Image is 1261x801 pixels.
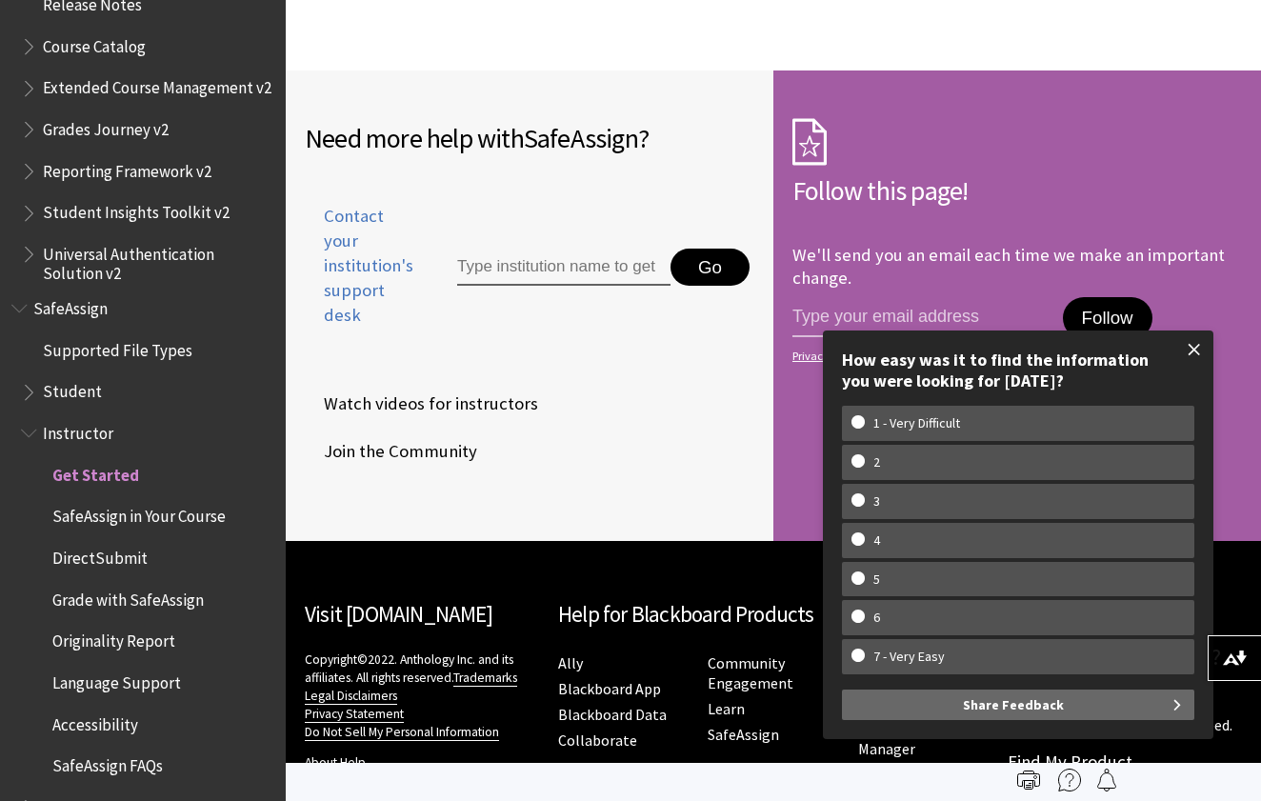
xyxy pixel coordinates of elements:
button: Share Feedback [842,690,1194,720]
a: Privacy Policy [792,350,1236,363]
input: email address [792,297,1063,337]
a: About Help [305,754,366,771]
span: Course Catalog [43,30,146,56]
img: Print [1017,769,1040,791]
span: SafeAssign [524,121,638,155]
span: Watch videos for instructors [305,390,538,418]
a: Web Community Manager [858,719,967,759]
w-span: 6 [851,610,902,626]
a: Watch videos for instructors [305,390,542,418]
a: Legal Disclaimers [305,688,397,705]
span: Join the Community [305,437,477,466]
span: Accessibility [52,709,138,734]
span: Universal Authentication Solution v2 [43,238,272,283]
span: Originality Report [52,626,175,651]
a: Blackboard App [558,679,661,699]
img: Follow this page [1095,769,1118,791]
w-span: 4 [851,532,902,549]
button: Go [671,249,750,287]
a: Blackboard Data [558,705,667,725]
a: Find My Product [1008,751,1132,772]
a: Ally [558,653,583,673]
span: SafeAssign FAQs [52,751,163,776]
h2: Need more help with ? [305,118,768,158]
w-span: 1 - Very Difficult [851,415,982,431]
a: Do Not Sell My Personal Information [305,724,499,741]
h2: Follow this page! [792,170,1242,210]
button: Follow [1063,297,1152,339]
w-span: 3 [851,493,902,510]
w-span: 5 [851,571,902,588]
span: Supported File Types [43,334,192,360]
span: Student [43,376,102,402]
span: Instructor [43,417,113,443]
h2: Help for Blackboard Products [558,598,989,631]
a: Collaborate [558,731,637,751]
a: SafeAssign [708,725,779,745]
span: Get Started [52,459,139,485]
span: Share Feedback [963,690,1064,720]
a: Join the Community [305,437,481,466]
span: SafeAssign in Your Course [52,501,226,527]
span: SafeAssign [33,292,108,318]
w-span: 7 - Very Easy [851,649,967,665]
span: Reporting Framework v2 [43,155,211,181]
a: Visit [DOMAIN_NAME] [305,600,492,628]
span: Extended Course Management v2 [43,72,271,98]
a: Trademarks [453,670,517,687]
span: Grade with SafeAssign [52,584,204,610]
a: Community Engagement [708,653,793,693]
div: How easy was it to find the information you were looking for [DATE]? [842,350,1194,390]
a: Privacy Statement [305,706,404,723]
img: Subscription Icon [792,118,827,166]
a: Contact your institution's support desk [305,204,413,351]
span: Contact your institution's support desk [305,204,413,329]
span: Grades Journey v2 [43,113,169,139]
span: Language Support [52,667,181,692]
w-span: 2 [851,454,902,471]
img: More help [1058,769,1081,791]
a: Learn [708,699,745,719]
input: Type institution name to get support [457,249,671,287]
span: DirectSubmit [52,542,148,568]
p: Copyright©2022. Anthology Inc. and its affiliates. All rights reserved. [305,651,539,741]
p: We'll send you an email each time we make an important change. [792,244,1225,289]
span: Student Insights Toolkit v2 [43,197,230,223]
